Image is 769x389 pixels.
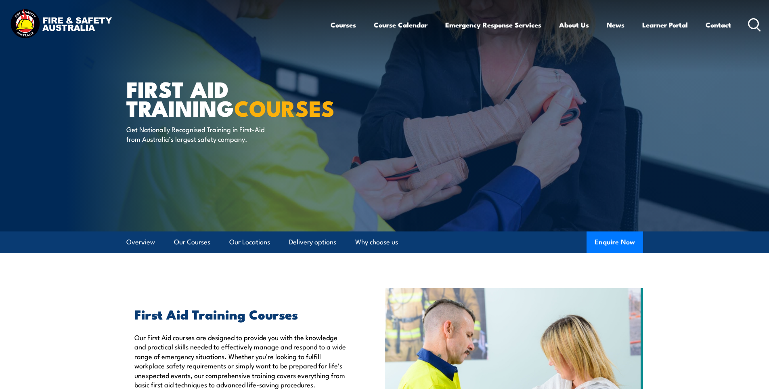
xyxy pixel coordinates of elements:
[126,79,326,117] h1: First Aid Training
[234,90,335,124] strong: COURSES
[642,14,688,36] a: Learner Portal
[607,14,624,36] a: News
[174,231,210,253] a: Our Courses
[587,231,643,253] button: Enquire Now
[126,124,274,143] p: Get Nationally Recognised Training in First-Aid from Australia’s largest safety company.
[289,231,336,253] a: Delivery options
[559,14,589,36] a: About Us
[331,14,356,36] a: Courses
[706,14,731,36] a: Contact
[229,231,270,253] a: Our Locations
[445,14,541,36] a: Emergency Response Services
[374,14,427,36] a: Course Calendar
[355,231,398,253] a: Why choose us
[134,332,348,389] p: Our First Aid courses are designed to provide you with the knowledge and practical skills needed ...
[134,308,348,320] h2: First Aid Training Courses
[126,231,155,253] a: Overview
